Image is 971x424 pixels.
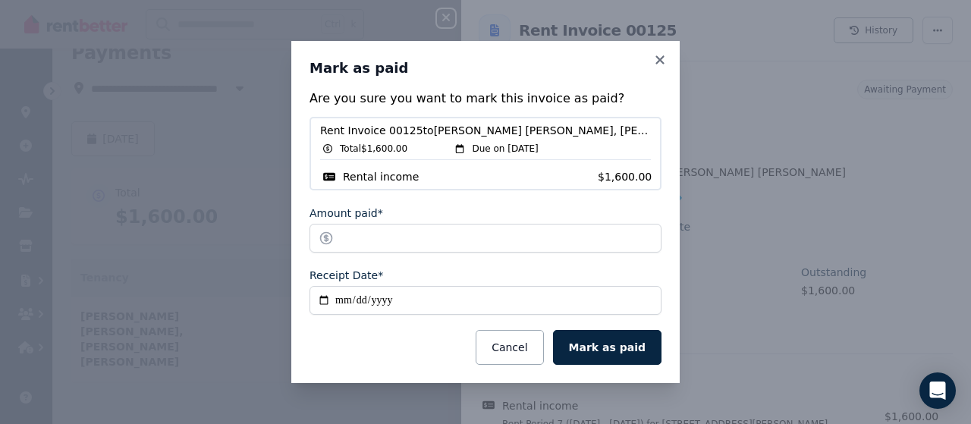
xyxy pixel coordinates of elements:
[598,169,651,184] span: $1,600.00
[553,330,661,365] button: Mark as paid
[919,372,956,409] div: Open Intercom Messenger
[476,330,543,365] button: Cancel
[343,169,419,184] span: Rental income
[310,59,661,77] h3: Mark as paid
[320,123,651,138] span: Rent Invoice 00125 to [PERSON_NAME] [PERSON_NAME], [PERSON_NAME] [PERSON_NAME]
[472,143,538,155] span: Due on [DATE]
[310,268,383,283] label: Receipt Date*
[310,90,661,108] p: Are you sure you want to mark this invoice as paid?
[310,206,383,221] label: Amount paid*
[340,143,407,155] span: Total $1,600.00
